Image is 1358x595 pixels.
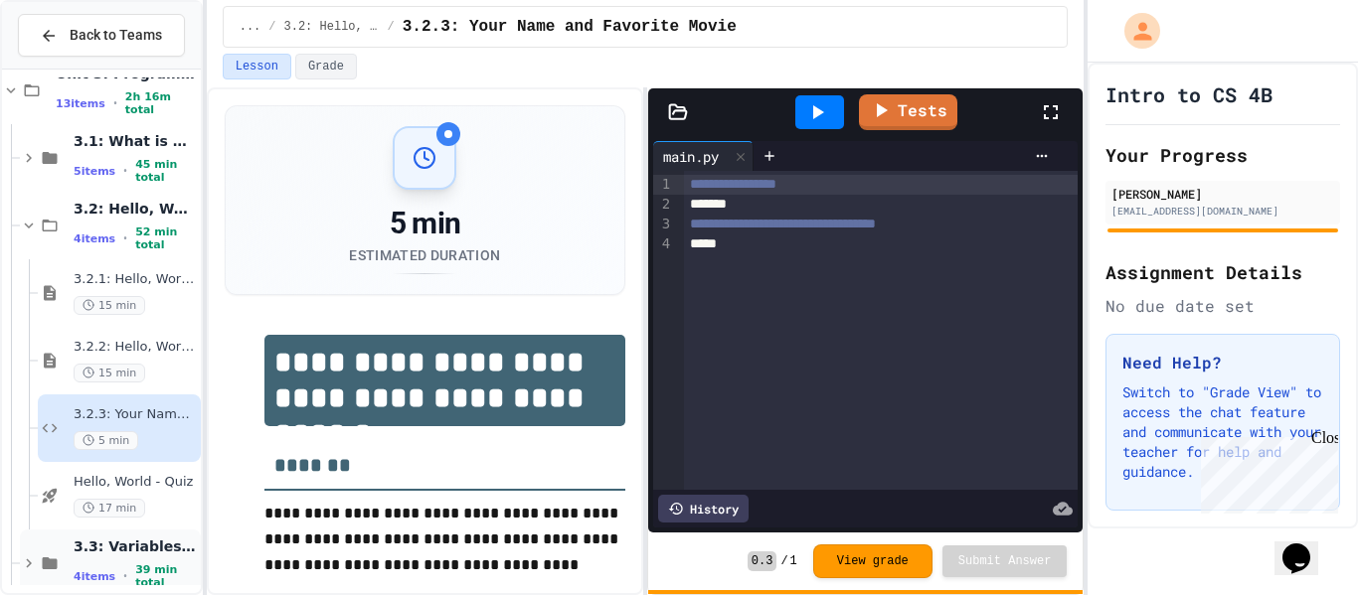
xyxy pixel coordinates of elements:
[18,14,185,57] button: Back to Teams
[653,175,673,195] div: 1
[1193,429,1338,514] iframe: chat widget
[653,215,673,234] div: 3
[113,95,117,111] span: •
[1105,294,1340,318] div: No due date set
[780,553,787,569] span: /
[74,431,138,450] span: 5 min
[74,165,115,178] span: 5 items
[748,551,777,571] span: 0.3
[653,234,673,254] div: 4
[74,570,115,583] span: 4 items
[653,146,729,167] div: main.py
[859,94,957,130] a: Tests
[74,232,115,245] span: 4 items
[8,8,137,126] div: Chat with us now!Close
[403,15,737,39] span: 3.2.3: Your Name and Favorite Movie
[223,54,291,79] button: Lesson
[1274,516,1338,575] iframe: chat widget
[123,163,127,179] span: •
[135,563,197,589] span: 39 min total
[74,474,197,491] span: Hello, World - Quiz
[74,406,197,423] span: 3.2.3: Your Name and Favorite Movie
[1103,8,1165,54] div: My Account
[135,158,197,184] span: 45 min total
[1122,351,1323,374] h3: Need Help?
[295,54,357,79] button: Grade
[74,271,197,288] span: 3.2.1: Hello, World!
[1122,382,1323,482] p: Switch to "Grade View" to access the chat feature and communicate with your teacher for help and ...
[240,19,261,35] span: ...
[125,90,197,116] span: 2h 16m total
[74,200,197,218] span: 3.2: Hello, World!
[74,132,197,150] span: 3.1: What is Code?
[1111,204,1334,219] div: [EMAIL_ADDRESS][DOMAIN_NAME]
[123,230,127,246] span: •
[284,19,380,35] span: 3.2: Hello, World!
[1105,141,1340,169] h2: Your Progress
[349,206,500,241] div: 5 min
[658,495,749,522] div: History
[74,499,145,518] span: 17 min
[56,97,105,110] span: 13 items
[123,568,127,584] span: •
[70,25,162,46] span: Back to Teams
[653,141,754,171] div: main.py
[74,364,145,382] span: 15 min
[653,195,673,215] div: 2
[135,225,197,251] span: 52 min total
[268,19,275,35] span: /
[1111,185,1334,203] div: [PERSON_NAME]
[958,553,1052,569] span: Submit Answer
[388,19,395,35] span: /
[74,296,145,315] span: 15 min
[942,545,1068,577] button: Submit Answer
[1105,258,1340,286] h2: Assignment Details
[74,537,197,555] span: 3.3: Variables and Data Types
[1105,80,1273,108] h1: Intro to CS 4B
[74,339,197,356] span: 3.2.2: Hello, World! - Review
[349,245,500,265] div: Estimated Duration
[813,544,933,578] button: View grade
[790,553,797,569] span: 1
